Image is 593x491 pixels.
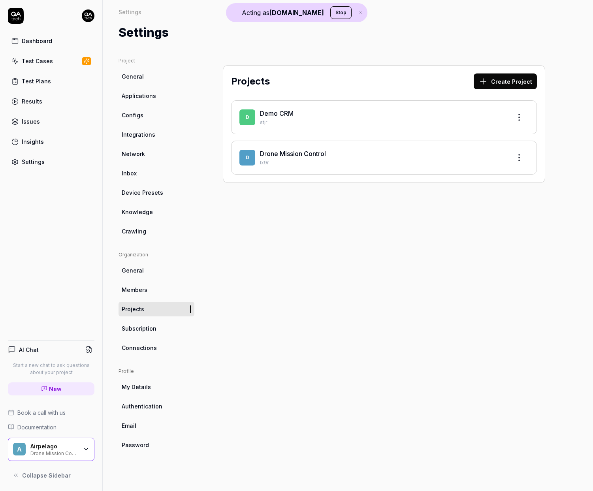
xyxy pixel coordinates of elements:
[8,53,94,69] a: Test Cases
[19,346,39,354] h4: AI Chat
[119,69,194,84] a: General
[119,205,194,219] a: Knowledge
[8,134,94,149] a: Insights
[8,73,94,89] a: Test Plans
[13,443,26,455] span: A
[22,77,51,85] div: Test Plans
[119,147,194,161] a: Network
[119,368,194,375] div: Profile
[119,380,194,394] a: My Details
[8,408,94,417] a: Book a call with us
[8,438,94,461] button: AAirpelagoDrone Mission Control
[119,127,194,142] a: Integrations
[231,74,270,88] h2: Projects
[22,117,40,126] div: Issues
[119,224,194,239] a: Crawling
[122,324,156,333] span: Subscription
[22,471,71,480] span: Collapse Sidebar
[119,166,194,181] a: Inbox
[122,421,136,430] span: Email
[119,88,194,103] a: Applications
[49,385,62,393] span: New
[239,109,255,125] span: D
[22,158,45,166] div: Settings
[122,305,144,313] span: Projects
[122,130,155,139] span: Integrations
[8,423,94,431] a: Documentation
[122,402,162,410] span: Authentication
[122,266,144,275] span: General
[119,24,169,41] h1: Settings
[122,208,153,216] span: Knowledge
[122,441,149,449] span: Password
[119,282,194,297] a: Members
[119,399,194,414] a: Authentication
[119,341,194,355] a: Connections
[82,9,94,22] img: 7ccf6c19-61ad-4a6c-8811-018b02a1b829.jpg
[22,137,44,146] div: Insights
[260,150,326,158] a: Drone Mission Control
[17,408,66,417] span: Book a call with us
[8,94,94,109] a: Results
[260,119,505,126] p: stjr
[8,382,94,395] a: New
[330,6,352,19] button: Stop
[474,73,537,89] button: Create Project
[17,423,56,431] span: Documentation
[122,92,156,100] span: Applications
[119,108,194,122] a: Configs
[119,418,194,433] a: Email
[8,114,94,129] a: Issues
[122,169,137,177] span: Inbox
[8,154,94,169] a: Settings
[122,188,163,197] span: Device Presets
[239,150,255,166] span: D
[119,302,194,316] a: Projects
[122,72,144,81] span: General
[30,443,78,450] div: Airpelago
[122,111,143,119] span: Configs
[122,383,151,391] span: My Details
[119,263,194,278] a: General
[122,227,146,235] span: Crawling
[22,37,52,45] div: Dashboard
[260,109,294,117] a: Demo CRM
[8,362,94,376] p: Start a new chat to ask questions about your project
[119,251,194,258] div: Organization
[119,438,194,452] a: Password
[260,159,505,166] p: Ix9r
[8,467,94,483] button: Collapse Sidebar
[22,97,42,105] div: Results
[30,450,78,456] div: Drone Mission Control
[119,185,194,200] a: Device Presets
[119,8,141,16] div: Settings
[119,57,194,64] div: Project
[8,33,94,49] a: Dashboard
[122,150,145,158] span: Network
[122,344,157,352] span: Connections
[122,286,147,294] span: Members
[119,321,194,336] a: Subscription
[22,57,53,65] div: Test Cases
